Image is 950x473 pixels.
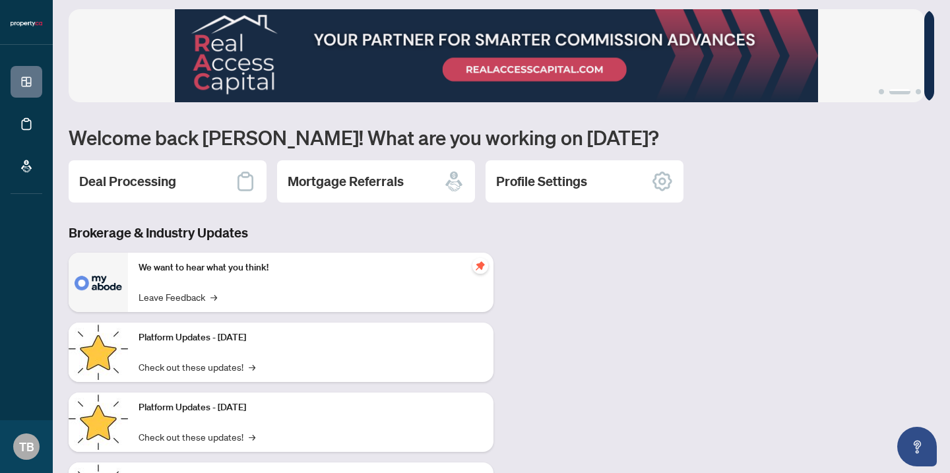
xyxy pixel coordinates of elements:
[139,290,217,304] a: Leave Feedback→
[11,20,42,28] img: logo
[19,437,34,456] span: TB
[69,224,493,242] h3: Brokerage & Industry Updates
[139,400,483,415] p: Platform Updates - [DATE]
[79,172,176,191] h2: Deal Processing
[889,89,910,94] button: 2
[496,172,587,191] h2: Profile Settings
[249,429,255,444] span: →
[69,253,128,312] img: We want to hear what you think!
[249,360,255,374] span: →
[139,429,255,444] a: Check out these updates!→
[288,172,404,191] h2: Mortgage Referrals
[472,258,488,274] span: pushpin
[139,360,255,374] a: Check out these updates!→
[879,89,884,94] button: 1
[69,323,128,382] img: Platform Updates - July 21, 2025
[69,125,934,150] h1: Welcome back [PERSON_NAME]! What are you working on [DATE]?
[69,393,128,452] img: Platform Updates - July 8, 2025
[139,331,483,345] p: Platform Updates - [DATE]
[69,9,924,102] img: Slide 1
[916,89,921,94] button: 3
[139,261,483,275] p: We want to hear what you think!
[897,427,937,466] button: Open asap
[210,290,217,304] span: →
